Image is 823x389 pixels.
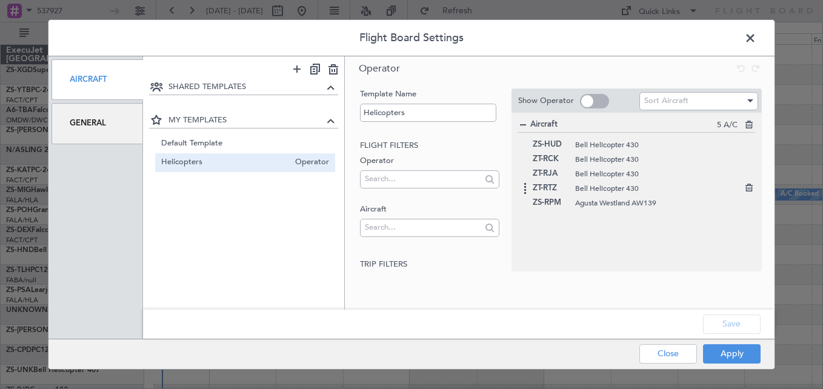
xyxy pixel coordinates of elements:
label: Template Name [360,88,499,101]
button: Close [639,344,697,364]
span: ZS-RPM [533,196,569,210]
div: Aircraft [52,59,143,100]
span: Bell Helicopter 430 [575,139,744,150]
span: Operator [359,62,400,75]
span: Agusta Westland AW139 [575,198,744,208]
span: ZT-RJA [533,167,569,181]
input: Search... [365,218,481,236]
button: Apply [703,344,761,364]
span: ZT-RCK [533,152,569,167]
span: Default Template [161,138,330,150]
label: Operator [360,155,499,167]
span: 5 A/C [717,119,738,131]
span: Bell Helicopter 430 [575,154,744,165]
span: Sort Aircraft [644,95,688,106]
span: ZT-RTZ [533,181,569,196]
label: Aircraft [360,204,499,216]
input: Search... [365,170,481,188]
header: Flight Board Settings [48,20,775,56]
label: Show Operator [518,95,574,107]
span: MY TEMPLATES [168,115,324,127]
span: Aircraft [530,119,717,131]
span: ZS-HUD [533,138,569,152]
h2: Trip filters [360,259,499,271]
span: SHARED TEMPLATES [168,81,324,93]
span: Bell Helicopter 430 [575,183,744,194]
h2: Flight filters [360,140,499,152]
span: Operator [289,156,329,169]
span: Bell Helicopter 430 [575,168,744,179]
span: Helicopters [161,156,290,169]
div: General [52,103,143,144]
